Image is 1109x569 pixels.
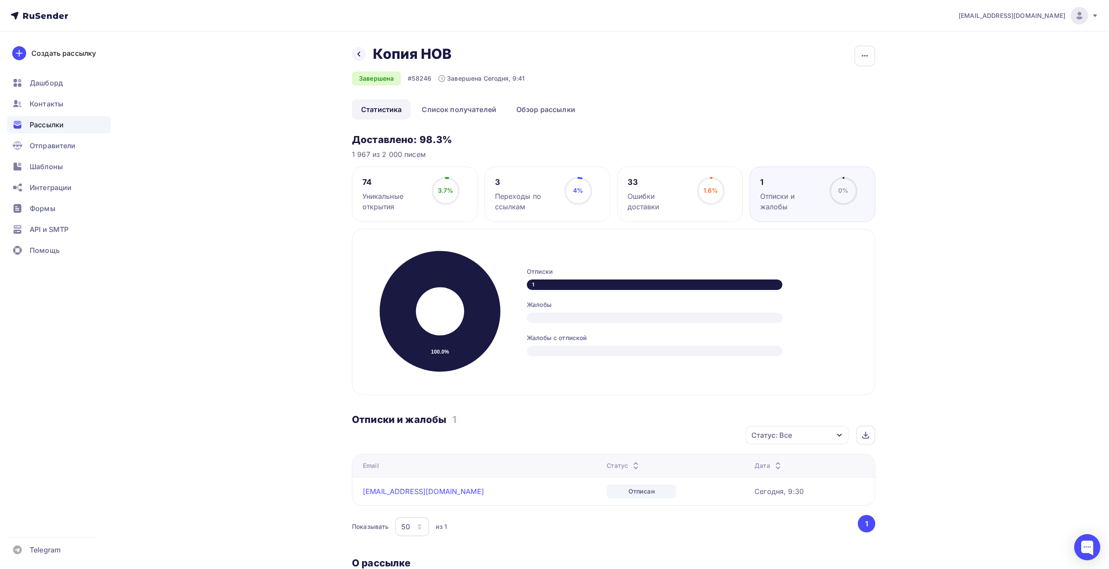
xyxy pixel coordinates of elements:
[754,486,804,497] div: Сегодня, 9:30
[352,522,389,531] div: Показывать
[31,48,96,58] div: Создать рассылку
[30,245,60,256] span: Помощь
[352,149,875,160] div: 1 967 из 2 000 писем
[745,426,849,445] button: Статус: Все
[527,279,782,290] div: 1
[7,137,111,154] a: Отправители
[352,557,875,569] h3: О рассылке
[436,522,447,531] div: из 1
[373,45,451,63] h2: Копия НОВ
[7,200,111,217] a: Формы
[7,74,111,92] a: Дашборд
[838,187,848,194] span: 0%
[352,413,446,426] h3: Отписки и жалобы
[362,177,424,187] div: 74
[507,99,584,119] a: Обзор рассылки
[413,99,505,119] a: Список получателей
[363,461,379,470] div: Email
[352,72,401,85] div: Завершена
[30,161,63,172] span: Шаблоны
[30,182,72,193] span: Интеграции
[395,517,430,537] button: 50
[438,74,525,83] div: Завершена Сегодня, 9:41
[30,78,63,88] span: Дашборд
[628,191,689,212] div: Ошибки доставки
[352,133,875,146] h3: Доставлено: 98.3%
[7,158,111,175] a: Шаблоны
[703,187,718,194] span: 1.6%
[30,140,76,151] span: Отправители
[438,187,454,194] span: 3.7%
[7,95,111,112] a: Контакты
[959,7,1099,24] a: [EMAIL_ADDRESS][DOMAIN_NAME]
[495,191,556,212] div: Переходы по ссылкам
[30,545,61,555] span: Telegram
[856,515,876,532] ul: Pagination
[527,334,857,342] div: Жалобы с отпиской
[607,484,676,498] div: Отписан
[30,99,63,109] span: Контакты
[628,177,689,187] div: 33
[7,116,111,133] a: Рассылки
[760,177,822,187] div: 1
[401,521,410,532] div: 50
[363,487,484,496] a: [EMAIL_ADDRESS][DOMAIN_NAME]
[30,224,68,235] span: API и SMTP
[408,74,431,83] div: #58246
[751,430,792,440] div: Статус: Все
[527,300,857,309] div: Жалобы
[607,461,641,470] div: Статус
[573,187,583,194] span: 4%
[452,413,457,426] h3: 1
[30,203,55,214] span: Формы
[30,119,64,130] span: Рассылки
[527,267,857,276] div: Отписки
[362,191,424,212] div: Уникальные открытия
[495,177,556,187] div: 3
[760,191,822,212] div: Отписки и жалобы
[959,11,1065,20] span: [EMAIL_ADDRESS][DOMAIN_NAME]
[858,515,875,532] button: Go to page 1
[754,461,783,470] div: Дата
[352,99,411,119] a: Статистика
